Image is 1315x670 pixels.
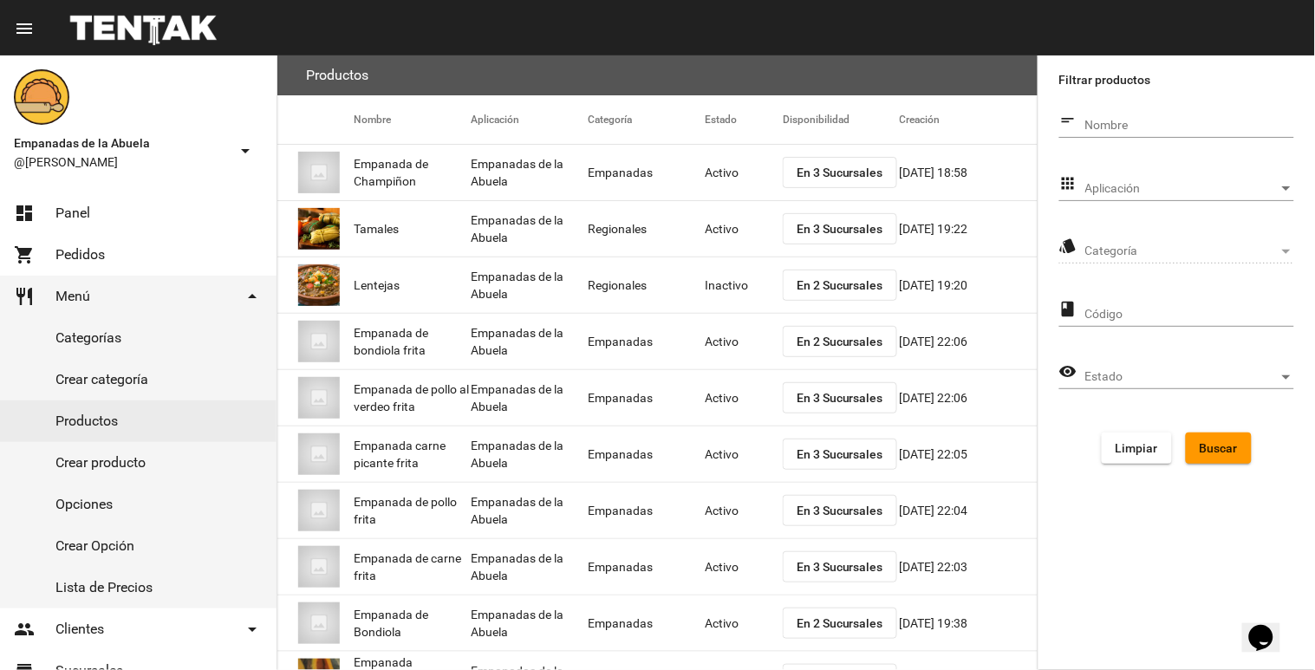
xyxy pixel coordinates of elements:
[1242,601,1298,653] iframe: chat widget
[1200,441,1238,455] span: Buscar
[783,382,897,413] button: En 3 Sucursales
[14,69,69,125] img: f0136945-ed32-4f7c-91e3-a375bc4bb2c5.png
[900,145,1038,200] mat-cell: [DATE] 18:58
[354,437,471,472] span: Empanada carne picante frita
[471,370,588,426] mat-cell: Empanadas de la Abuela
[1102,433,1172,464] button: Limpiar
[298,264,340,306] img: 39d5eac7-c0dc-4c45-badd-7bc4776b2770.jpg
[900,426,1038,482] mat-cell: [DATE] 22:05
[55,205,90,222] span: Panel
[471,426,588,482] mat-cell: Empanadas de la Abuela
[1085,370,1294,384] mat-select: Estado
[588,370,705,426] mat-cell: Empanadas
[1085,244,1279,258] span: Categoría
[783,439,897,470] button: En 3 Sucursales
[471,145,588,200] mat-cell: Empanadas de la Abuela
[705,257,783,313] mat-cell: Inactivo
[354,324,471,359] span: Empanada de bondiola frita
[900,314,1038,369] mat-cell: [DATE] 22:06
[306,63,368,88] h3: Productos
[705,595,783,651] mat-cell: Activo
[783,608,897,639] button: En 2 Sucursales
[354,276,400,294] span: Lentejas
[588,539,705,595] mat-cell: Empanadas
[14,286,35,307] mat-icon: restaurant
[797,166,883,179] span: En 3 Sucursales
[705,426,783,482] mat-cell: Activo
[900,201,1038,257] mat-cell: [DATE] 19:22
[14,133,228,153] span: Empanadas de la Abuela
[1059,69,1294,90] label: Filtrar productos
[298,433,340,475] img: 07c47add-75b0-4ce5-9aba-194f44787723.jpg
[55,288,90,305] span: Menú
[242,286,263,307] mat-icon: arrow_drop_down
[354,381,471,415] span: Empanada de pollo al verdeo frita
[354,220,399,237] span: Tamales
[354,550,471,584] span: Empanada de carne frita
[471,483,588,538] mat-cell: Empanadas de la Abuela
[797,335,883,348] span: En 2 Sucursales
[1059,236,1077,257] mat-icon: style
[14,619,35,640] mat-icon: people
[783,157,897,188] button: En 3 Sucursales
[471,257,588,313] mat-cell: Empanadas de la Abuela
[1085,244,1294,258] mat-select: Categoría
[354,606,471,641] span: Empanada de Bondiola
[1085,182,1279,196] span: Aplicación
[705,539,783,595] mat-cell: Activo
[705,370,783,426] mat-cell: Activo
[14,18,35,39] mat-icon: menu
[277,55,1038,95] flou-section-header: Productos
[783,551,897,582] button: En 3 Sucursales
[354,155,471,190] span: Empanada de Champiñon
[588,314,705,369] mat-cell: Empanadas
[242,619,263,640] mat-icon: arrow_drop_down
[588,95,705,144] mat-header-cell: Categoría
[900,595,1038,651] mat-cell: [DATE] 19:38
[1085,182,1294,196] mat-select: Aplicación
[1059,173,1077,194] mat-icon: apps
[588,426,705,482] mat-cell: Empanadas
[588,595,705,651] mat-cell: Empanadas
[705,95,783,144] mat-header-cell: Estado
[705,201,783,257] mat-cell: Activo
[797,278,883,292] span: En 2 Sucursales
[900,483,1038,538] mat-cell: [DATE] 22:04
[14,244,35,265] mat-icon: shopping_cart
[900,539,1038,595] mat-cell: [DATE] 22:03
[588,257,705,313] mat-cell: Regionales
[797,222,883,236] span: En 3 Sucursales
[298,602,340,644] img: 07c47add-75b0-4ce5-9aba-194f44787723.jpg
[1085,119,1294,133] input: Nombre
[783,213,897,244] button: En 3 Sucursales
[783,270,897,301] button: En 2 Sucursales
[471,539,588,595] mat-cell: Empanadas de la Abuela
[55,621,104,638] span: Clientes
[1059,110,1077,131] mat-icon: short_text
[298,208,340,250] img: 01d649f9-9164-4ab3-8b57-0dc6f96d6a20.jpg
[900,257,1038,313] mat-cell: [DATE] 19:20
[797,447,883,461] span: En 3 Sucursales
[1085,308,1294,322] input: Código
[705,314,783,369] mat-cell: Activo
[797,504,883,517] span: En 3 Sucursales
[298,321,340,362] img: 07c47add-75b0-4ce5-9aba-194f44787723.jpg
[1116,441,1158,455] span: Limpiar
[298,546,340,588] img: 07c47add-75b0-4ce5-9aba-194f44787723.jpg
[471,595,588,651] mat-cell: Empanadas de la Abuela
[783,95,900,144] mat-header-cell: Disponibilidad
[298,152,340,193] img: 07c47add-75b0-4ce5-9aba-194f44787723.jpg
[298,490,340,531] img: 07c47add-75b0-4ce5-9aba-194f44787723.jpg
[354,95,471,144] mat-header-cell: Nombre
[797,616,883,630] span: En 2 Sucursales
[1059,299,1077,320] mat-icon: class
[783,495,897,526] button: En 3 Sucursales
[471,314,588,369] mat-cell: Empanadas de la Abuela
[55,246,105,263] span: Pedidos
[235,140,256,161] mat-icon: arrow_drop_down
[14,203,35,224] mat-icon: dashboard
[471,95,588,144] mat-header-cell: Aplicación
[354,493,471,528] span: Empanada de pollo frita
[298,377,340,419] img: 07c47add-75b0-4ce5-9aba-194f44787723.jpg
[900,370,1038,426] mat-cell: [DATE] 22:06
